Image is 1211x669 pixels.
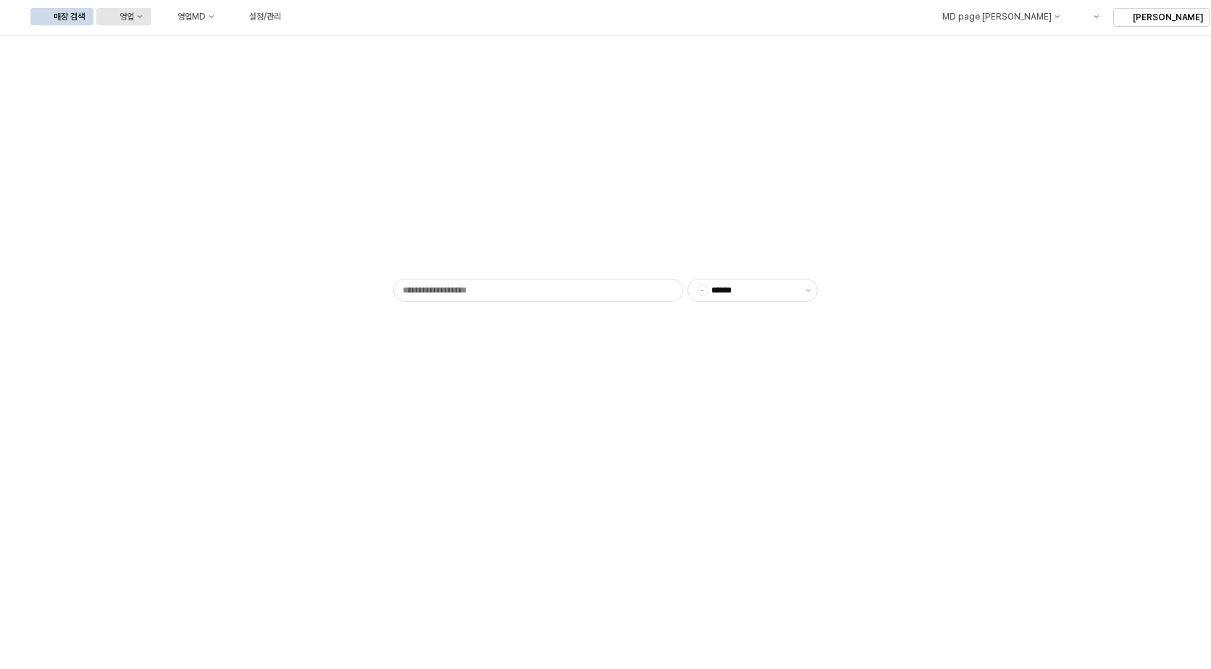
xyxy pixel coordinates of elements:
div: 설정/관리 [249,12,281,22]
div: MD page 이동 [918,8,1068,25]
button: 제안 사항 표시 [800,279,817,301]
button: [PERSON_NAME] [1113,8,1210,27]
button: 매장 검색 [30,8,93,25]
button: 영업MD [154,8,223,25]
div: 영업 [120,12,134,22]
div: Menu item 6 [1071,8,1107,25]
div: 영업MD [177,12,206,22]
p: [PERSON_NAME] [1133,12,1203,23]
div: 매장 검색 [54,12,85,22]
div: MD page [PERSON_NAME] [942,12,1051,22]
button: MD page [PERSON_NAME] [918,8,1068,25]
button: 설정/관리 [226,8,290,25]
button: 영업 [96,8,151,25]
span: - [697,285,708,295]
